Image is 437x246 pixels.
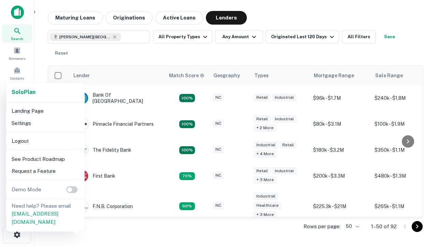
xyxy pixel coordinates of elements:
[403,191,437,224] iframe: Chat Widget
[9,165,82,177] li: Request a Feature
[12,202,79,226] p: Need help? Please email
[12,211,58,225] a: [EMAIL_ADDRESS][DOMAIN_NAME]
[12,89,36,95] strong: Solo Plan
[9,135,82,147] li: Logout
[9,117,82,129] li: Settings
[9,186,44,194] p: Demo Mode
[12,88,36,96] a: SoloPlan
[9,153,82,165] li: See Product Roadmap
[9,105,82,117] li: Landing Page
